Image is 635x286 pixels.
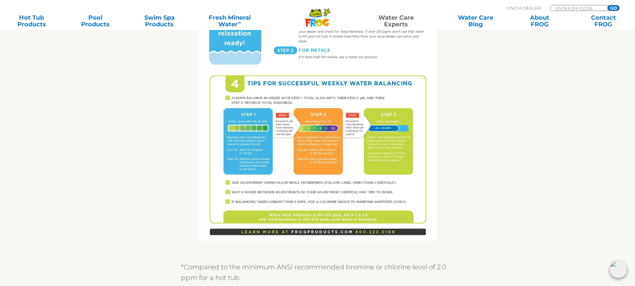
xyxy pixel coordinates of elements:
sup: ∞ [238,20,241,25]
p: *Compared to the minimum ANSI recommended bromine or chlorine level of 2.0 ppm for a hot tub [181,262,454,283]
a: Hot TubProducts [7,14,56,28]
a: ContactFROG [579,14,628,28]
img: openIcon [610,261,627,278]
a: Swim SpaProducts [135,14,184,28]
a: AboutFROG [515,14,564,28]
a: PoolProducts [71,14,120,28]
a: Water CareBlog [451,14,500,28]
p: Find A Dealer [506,5,541,11]
a: Fresh MineralWater∞ [198,14,261,28]
a: Water CareExperts [356,14,436,28]
input: GO [607,5,619,11]
input: Zip Code Form [555,5,600,11]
